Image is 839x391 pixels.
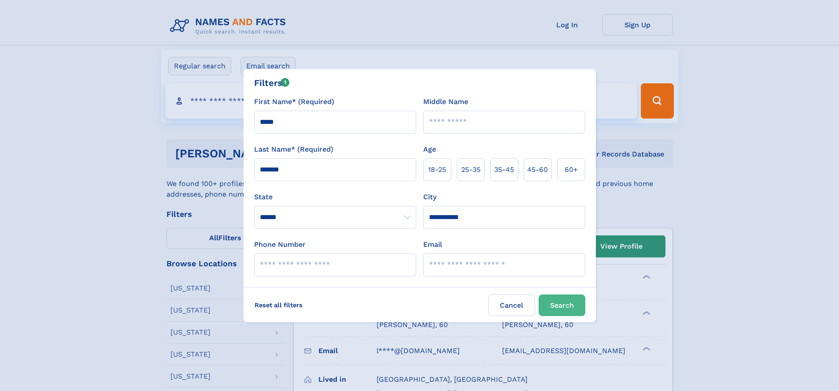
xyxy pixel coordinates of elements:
[461,164,480,175] span: 25‑35
[254,192,416,202] label: State
[539,294,585,316] button: Search
[254,97,334,107] label: First Name* (Required)
[254,144,333,155] label: Last Name* (Required)
[488,294,535,316] label: Cancel
[494,164,514,175] span: 35‑45
[423,144,436,155] label: Age
[423,239,442,250] label: Email
[254,76,290,89] div: Filters
[565,164,578,175] span: 60+
[428,164,446,175] span: 18‑25
[423,192,436,202] label: City
[254,239,306,250] label: Phone Number
[423,97,468,107] label: Middle Name
[527,164,548,175] span: 45‑60
[249,294,308,316] label: Reset all filters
